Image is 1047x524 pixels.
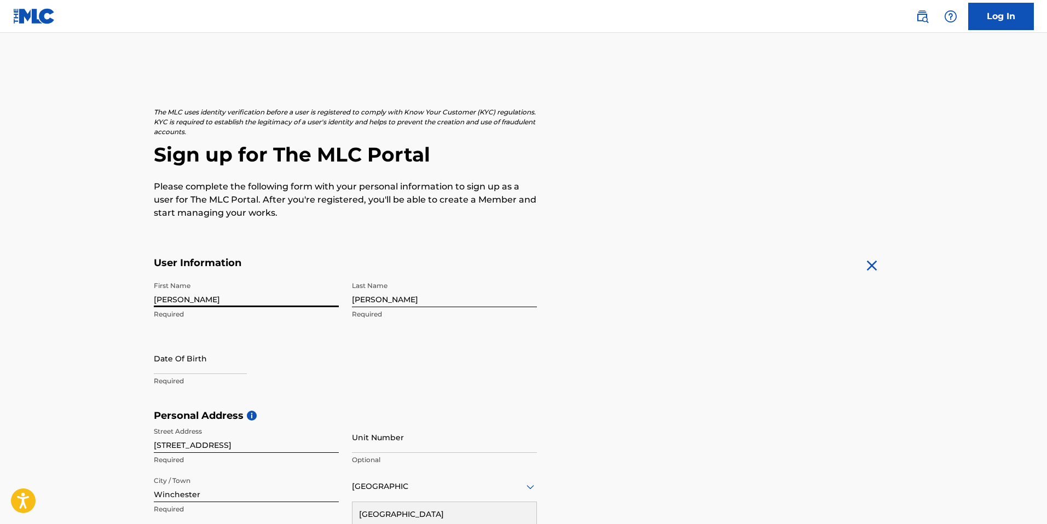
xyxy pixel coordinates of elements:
[154,107,537,137] p: The MLC uses identity verification before a user is registered to comply with Know Your Customer ...
[911,5,933,27] a: Public Search
[352,455,537,465] p: Optional
[916,10,929,23] img: search
[154,455,339,465] p: Required
[13,8,55,24] img: MLC Logo
[352,309,537,319] p: Required
[968,3,1034,30] a: Log In
[154,410,894,422] h5: Personal Address
[154,180,537,220] p: Please complete the following form with your personal information to sign up as a user for The ML...
[944,10,957,23] img: help
[863,257,881,274] img: close
[992,471,1047,524] iframe: Chat Widget
[247,411,257,421] span: i
[154,376,339,386] p: Required
[154,504,339,514] p: Required
[154,309,339,319] p: Required
[154,142,894,167] h2: Sign up for The MLC Portal
[940,5,962,27] div: Help
[154,257,537,269] h5: User Information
